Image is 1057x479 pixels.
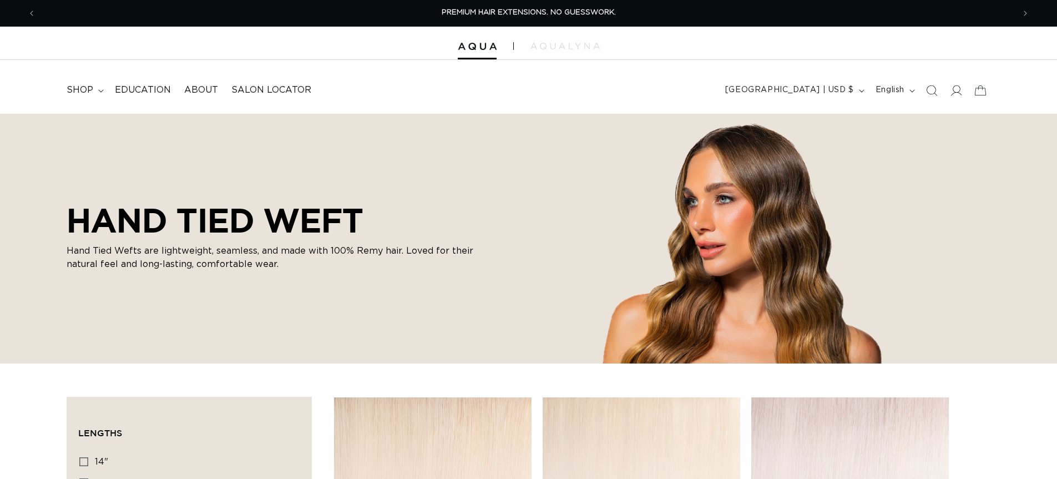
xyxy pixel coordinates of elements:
span: [GEOGRAPHIC_DATA] | USD $ [725,84,854,96]
span: Lengths [78,428,122,438]
button: Next announcement [1013,3,1038,24]
span: About [184,84,218,96]
span: shop [67,84,93,96]
img: Aqua Hair Extensions [458,43,497,51]
summary: Search [919,78,944,103]
button: [GEOGRAPHIC_DATA] | USD $ [719,80,869,101]
span: Salon Locator [231,84,311,96]
span: 14" [95,457,108,466]
button: Previous announcement [19,3,44,24]
a: About [178,78,225,103]
summary: shop [60,78,108,103]
h2: HAND TIED WEFT [67,201,488,240]
span: PREMIUM HAIR EXTENSIONS. NO GUESSWORK. [442,9,616,16]
a: Education [108,78,178,103]
summary: Lengths (0 selected) [78,409,300,448]
span: English [876,84,904,96]
p: Hand Tied Wefts are lightweight, seamless, and made with 100% Remy hair. Loved for their natural ... [67,244,488,271]
span: Education [115,84,171,96]
img: aqualyna.com [530,43,600,49]
button: English [869,80,919,101]
a: Salon Locator [225,78,318,103]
